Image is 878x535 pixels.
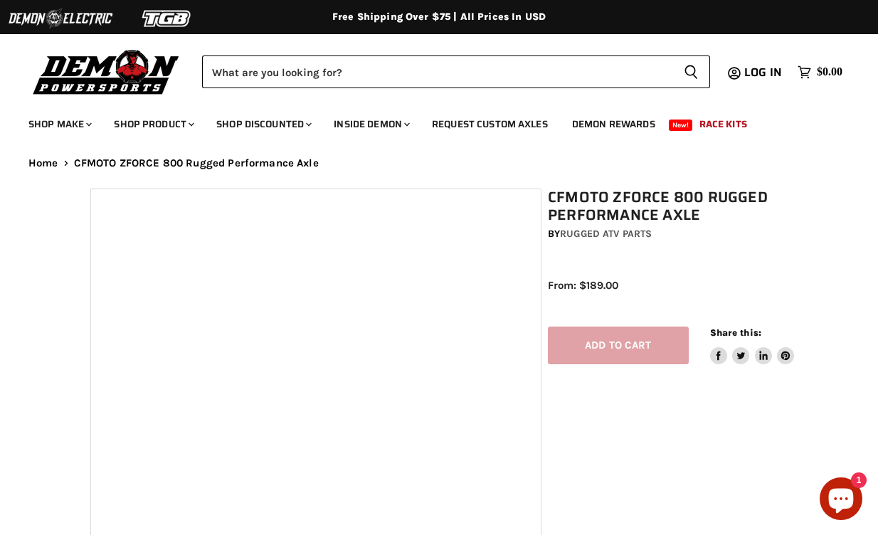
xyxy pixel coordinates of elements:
h1: CFMOTO ZFORCE 800 Rugged Performance Axle [548,189,794,224]
aside: Share this: [710,327,795,364]
a: $0.00 [790,62,850,83]
img: TGB Logo 2 [114,5,221,32]
a: Request Custom Axles [421,110,559,139]
div: by [548,226,794,242]
a: Demon Rewards [561,110,666,139]
span: $0.00 [817,65,842,79]
input: Search [202,55,672,88]
a: Shop Discounted [206,110,320,139]
inbox-online-store-chat: Shopify online store chat [815,477,867,524]
span: From: $189.00 [548,279,618,292]
a: Shop Product [103,110,203,139]
a: Shop Make [18,110,100,139]
a: Home [28,157,58,169]
img: Demon Powersports [28,46,184,97]
a: Inside Demon [323,110,418,139]
span: Share this: [710,327,761,338]
span: New! [669,120,693,131]
span: CFMOTO ZFORCE 800 Rugged Performance Axle [74,157,319,169]
a: Rugged ATV Parts [560,228,652,240]
a: Log in [738,66,790,79]
ul: Main menu [18,104,839,139]
form: Product [202,55,710,88]
button: Search [672,55,710,88]
span: Log in [744,63,782,81]
img: Demon Electric Logo 2 [7,5,114,32]
a: Race Kits [689,110,758,139]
